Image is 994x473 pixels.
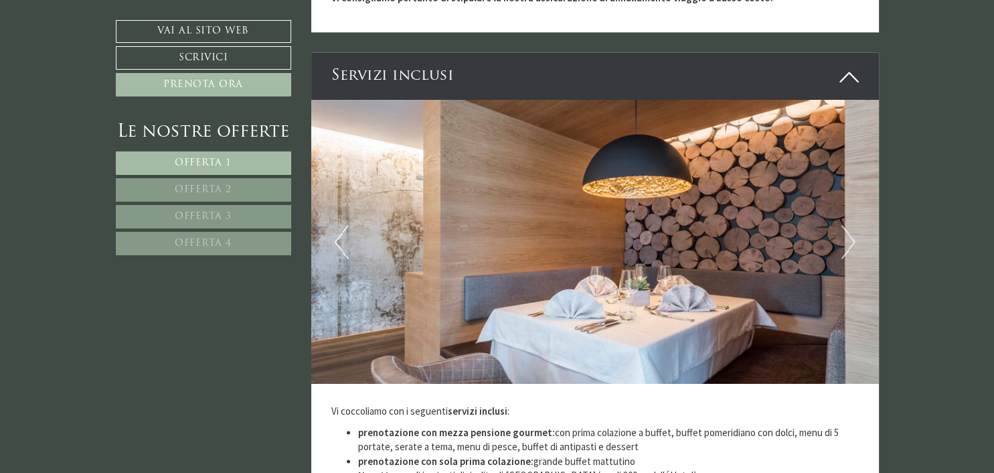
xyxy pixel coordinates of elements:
div: Servizi inclusi [311,52,879,100]
p: Vi coccoliamo con i seguenti : [331,404,859,418]
div: mercoledì [230,10,298,31]
div: Le nostre offerte [116,120,291,145]
button: Next [841,225,855,259]
a: Vai al sito web [116,20,291,43]
span: Offerta 1 [175,158,232,168]
span: Offerta 3 [175,212,232,222]
li: con prima colazione a buffet, buffet pomeridiano con dolci, menu di 5 portate, serate a tema, men... [358,425,859,454]
span: Offerta 4 [175,239,232,249]
strong: prenotazione con sola prima colazione: [358,455,533,468]
strong: prenotazione con mezza pensione gourmet: [358,426,555,439]
div: Montis – Active Nature Spa [20,38,177,48]
button: Previous [335,225,349,259]
div: Buon giorno, come possiamo aiutarla? [10,36,184,74]
li: grande buffet mattutino [358,454,859,468]
a: Scrivici [116,46,291,70]
a: Prenota ora [116,73,291,96]
button: Invia [454,353,528,377]
strong: servizi inclusi [448,405,507,417]
small: 14:19 [20,62,177,71]
span: Offerta 2 [175,185,232,195]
